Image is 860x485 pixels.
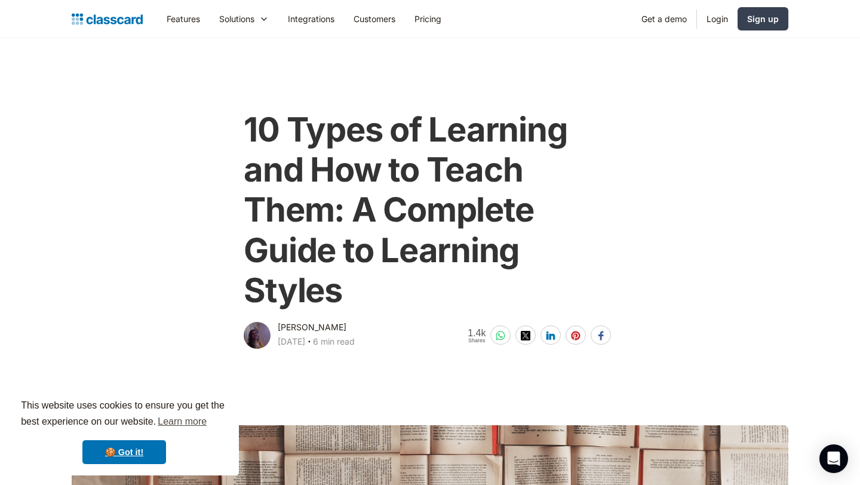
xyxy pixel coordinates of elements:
span: 1.4k [468,328,486,338]
a: Sign up [738,7,788,30]
img: pinterest-white sharing button [571,331,580,340]
img: facebook-white sharing button [596,331,606,340]
span: This website uses cookies to ensure you get the best experience on our website. [21,398,228,431]
a: Login [697,5,738,32]
div: ‧ [305,334,313,351]
div: cookieconsent [10,387,239,475]
a: Integrations [278,5,344,32]
img: whatsapp-white sharing button [496,331,505,340]
a: home [72,11,143,27]
a: Pricing [405,5,451,32]
div: Solutions [219,13,254,25]
h1: 10 Types of Learning and How to Teach Them: A Complete Guide to Learning Styles [244,110,616,311]
img: linkedin-white sharing button [546,331,555,340]
div: Sign up [747,13,779,25]
a: Customers [344,5,405,32]
img: twitter-white sharing button [521,331,530,340]
div: Solutions [210,5,278,32]
a: dismiss cookie message [82,440,166,464]
div: 6 min read [313,334,355,349]
div: [DATE] [278,334,305,349]
span: Shares [468,338,486,343]
a: learn more about cookies [156,413,208,431]
div: [PERSON_NAME] [278,320,346,334]
div: Open Intercom Messenger [819,444,848,473]
a: Features [157,5,210,32]
a: Get a demo [632,5,696,32]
